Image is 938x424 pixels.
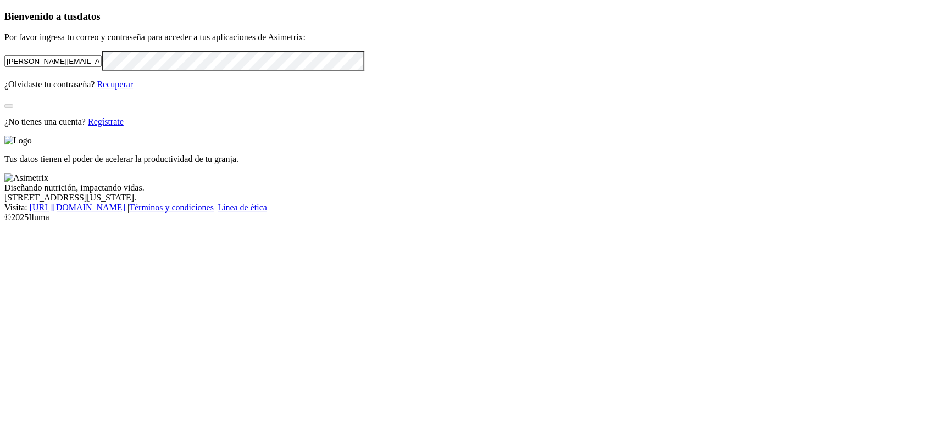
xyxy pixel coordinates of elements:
[129,203,214,212] a: Términos y condiciones
[77,10,101,22] span: datos
[30,203,125,212] a: [URL][DOMAIN_NAME]
[4,136,32,146] img: Logo
[4,154,934,164] p: Tus datos tienen el poder de acelerar la productividad de tu granja.
[4,193,934,203] div: [STREET_ADDRESS][US_STATE].
[4,10,934,23] h3: Bienvenido a tus
[4,55,102,67] input: Tu correo
[4,80,934,90] p: ¿Olvidaste tu contraseña?
[88,117,124,126] a: Regístrate
[4,173,48,183] img: Asimetrix
[97,80,133,89] a: Recuperar
[4,183,934,193] div: Diseñando nutrición, impactando vidas.
[4,213,934,222] div: © 2025 Iluma
[4,117,934,127] p: ¿No tienes una cuenta?
[4,32,934,42] p: Por favor ingresa tu correo y contraseña para acceder a tus aplicaciones de Asimetrix:
[218,203,267,212] a: Línea de ética
[4,203,934,213] div: Visita : | |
